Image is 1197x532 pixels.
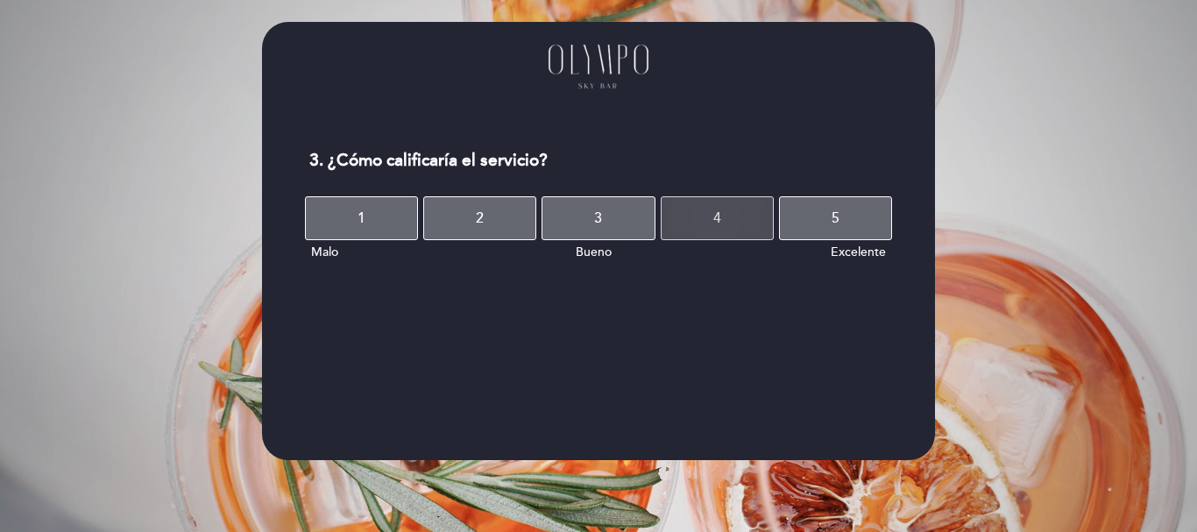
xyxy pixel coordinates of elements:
[831,245,886,259] span: Excelente
[832,194,839,243] span: 5
[594,194,602,243] span: 3
[305,196,418,240] button: 1
[661,196,774,240] button: 4
[546,39,651,94] img: header_1674854822.png
[476,194,484,243] span: 2
[542,196,655,240] button: 3
[423,196,536,240] button: 2
[295,139,901,182] div: 3. ¿Cómo calificaría el servicio?
[779,196,892,240] button: 5
[311,245,338,259] span: Malo
[576,245,612,259] span: Bueno
[713,194,721,243] span: 4
[358,194,365,243] span: 1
